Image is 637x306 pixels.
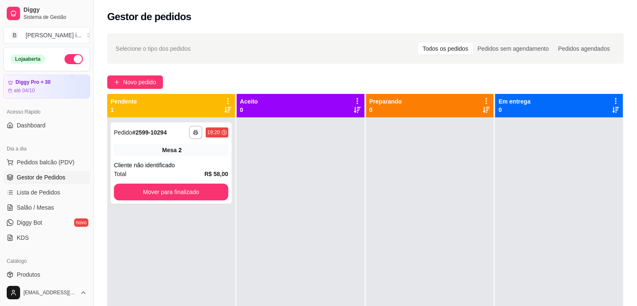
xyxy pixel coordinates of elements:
article: Diggy Pro + 30 [15,79,51,86]
a: KDS [3,231,90,244]
span: Lista de Pedidos [17,188,60,197]
a: Salão / Mesas [3,201,90,214]
span: Novo pedido [123,78,156,87]
p: 0 [498,106,530,114]
a: Diggy Botnovo [3,216,90,229]
a: Produtos [3,268,90,281]
a: Gestor de Pedidos [3,171,90,184]
span: Mesa [162,146,177,154]
button: [EMAIL_ADDRESS][DOMAIN_NAME] [3,283,90,303]
strong: # 2599-10294 [132,129,167,136]
button: Alterar Status [64,54,83,64]
span: Pedido [114,129,132,136]
p: Aceito [240,97,258,106]
span: Diggy Bot [17,218,42,227]
div: Loja aberta [10,54,45,64]
span: KDS [17,233,29,242]
span: Produtos [17,270,40,279]
p: 0 [369,106,402,114]
div: Todos os pedidos [418,43,473,54]
span: Dashboard [17,121,46,130]
span: Gestor de Pedidos [17,173,65,182]
button: Novo pedido [107,75,163,89]
a: Lista de Pedidos [3,186,90,199]
div: Pedidos agendados [553,43,614,54]
div: 19:20 [207,129,220,136]
article: até 04/10 [14,87,35,94]
p: Pendente [111,97,137,106]
a: Dashboard [3,119,90,132]
p: 0 [240,106,258,114]
button: Mover para finalizado [114,184,228,200]
h2: Gestor de pedidos [107,10,191,23]
button: Pedidos balcão (PDV) [3,156,90,169]
div: [PERSON_NAME] i ... [26,31,82,39]
div: 2 [178,146,182,154]
span: Total [114,169,126,179]
div: Catálogo [3,254,90,268]
span: Sistema de Gestão [23,14,87,21]
span: Selecione o tipo dos pedidos [116,44,191,53]
span: Pedidos balcão (PDV) [17,158,75,166]
p: Em entrega [498,97,530,106]
p: 1 [111,106,137,114]
div: Acesso Rápido [3,105,90,119]
span: Diggy [23,6,87,14]
div: Pedidos sem agendamento [473,43,553,54]
span: plus [114,79,120,85]
div: Cliente não identificado [114,161,228,169]
span: [EMAIL_ADDRESS][DOMAIN_NAME] [23,289,77,296]
a: DiggySistema de Gestão [3,3,90,23]
strong: R$ 58,00 [204,171,228,177]
button: Select a team [3,27,90,44]
span: Salão / Mesas [17,203,54,212]
span: B [10,31,19,39]
div: Dia a dia [3,142,90,156]
p: Preparando [369,97,402,106]
a: Diggy Pro + 30até 04/10 [3,75,90,99]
